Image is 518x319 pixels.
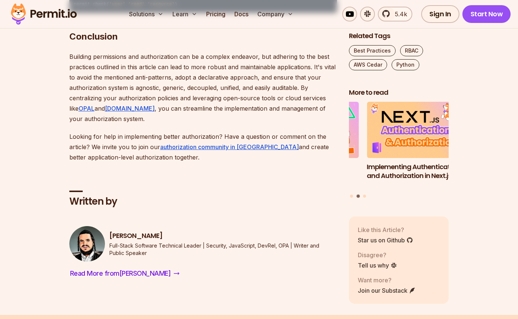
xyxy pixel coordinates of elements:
a: Implementing Authentication and Authorization in Next.jsImplementing Authentication and Authoriza... [367,102,467,190]
h3: Implementing Multi-Tenant RBAC in Nuxt.js [259,162,359,181]
div: Posts [349,102,449,199]
a: Sign In [421,5,459,23]
p: Building permissions and authorization can be a complex endeavor, but adhering to the best practi... [69,51,337,124]
a: Star us on Github [358,236,413,245]
a: OPAL [79,105,95,112]
a: [DOMAIN_NAME] [105,105,155,112]
span: 5.4k [390,10,407,19]
button: Learn [169,7,200,21]
a: Tell us why [358,261,397,270]
button: Solutions [126,7,166,21]
a: RBAC [400,45,423,56]
h2: More to read [349,88,449,97]
img: Implementing Authentication and Authorization in Next.js [367,102,467,158]
li: 2 of 3 [367,102,467,190]
a: Read More from[PERSON_NAME] [69,268,181,279]
a: Pricing [203,7,228,21]
a: Join our Substack [358,286,416,295]
a: Docs [231,7,251,21]
p: Full-Stack Software Technical Leader | Security, JavaScript, DevRel, OPA | Writer and Public Speaker [109,242,337,257]
button: Go to slide 3 [363,194,366,197]
a: AWS Cedar [349,59,387,70]
a: Python [392,59,419,70]
p: Disagree? [358,251,397,259]
a: authorization community in [GEOGRAPHIC_DATA] [160,143,299,151]
h3: Implementing Authentication and Authorization in Next.js [367,162,467,181]
span: Read More from [PERSON_NAME] [70,268,171,279]
p: Looking for help in implementing better authorization? Have a question or comment on the article?... [69,131,337,162]
h2: Written by [69,195,337,208]
a: 5.4k [378,7,412,21]
p: Like this Article? [358,225,413,234]
img: Permit logo [7,1,80,27]
a: Best Practices [349,45,396,56]
h3: [PERSON_NAME] [109,231,337,241]
button: Go to slide 2 [356,194,360,198]
img: Gabriel L. Manor [69,226,105,262]
button: Company [254,7,296,21]
h2: Related Tags [349,31,449,41]
a: Start Now [462,5,511,23]
li: 1 of 3 [259,102,359,190]
button: Go to slide 1 [350,194,353,197]
p: Want more? [358,276,416,285]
